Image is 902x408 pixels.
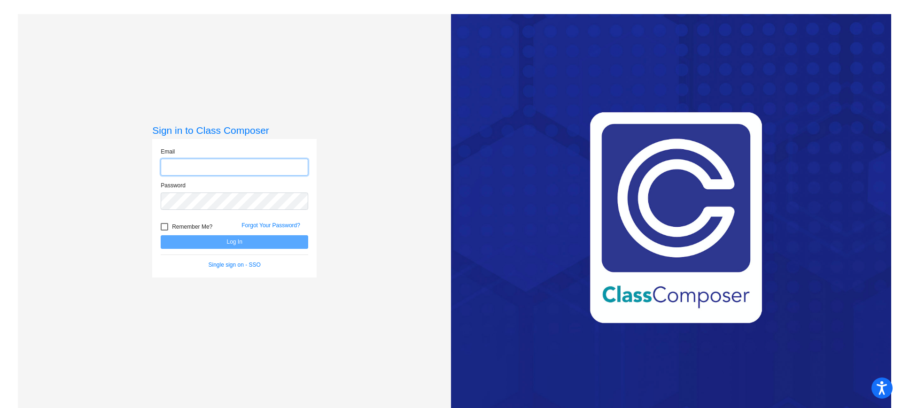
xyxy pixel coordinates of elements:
[152,124,317,136] h3: Sign in to Class Composer
[161,235,308,249] button: Log In
[172,221,212,232] span: Remember Me?
[161,147,175,156] label: Email
[161,181,186,190] label: Password
[241,222,300,229] a: Forgot Your Password?
[209,262,261,268] a: Single sign on - SSO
